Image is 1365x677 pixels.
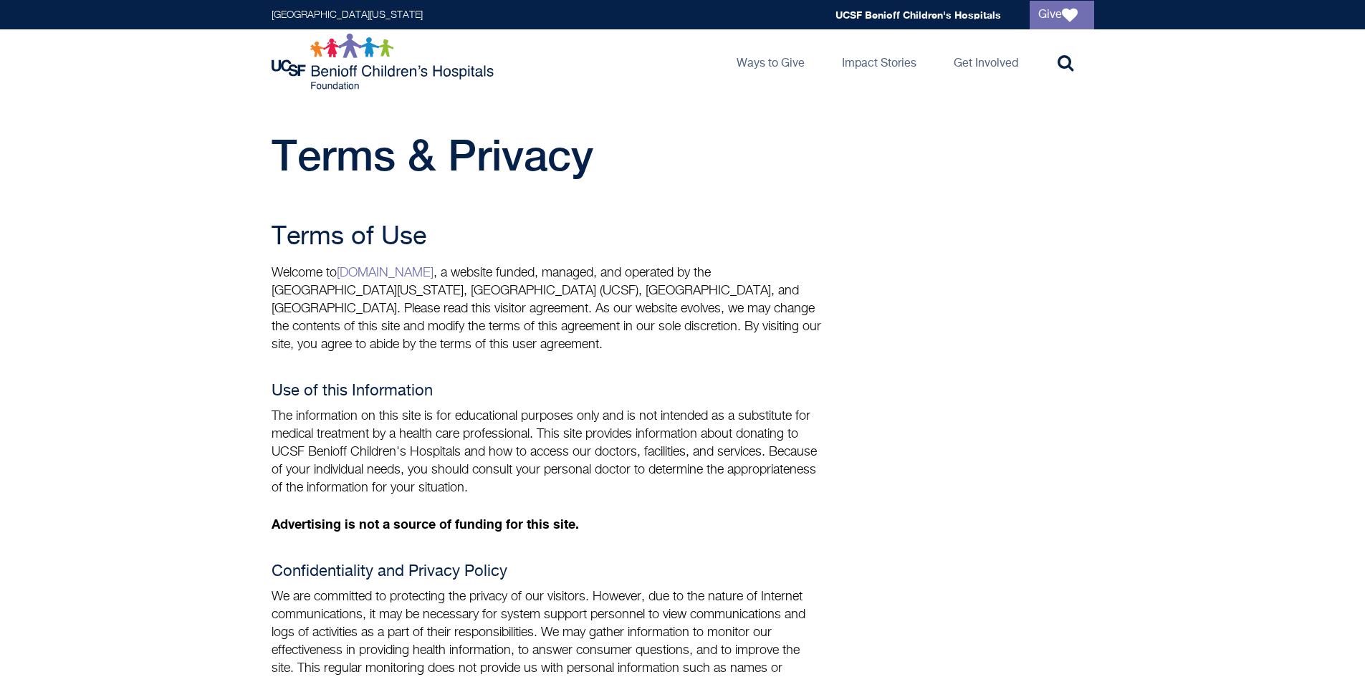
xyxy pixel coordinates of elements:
img: Logo for UCSF Benioff Children's Hospitals Foundation [272,33,497,90]
p: The information on this site is for educational purposes only and is not intended as a substitute... [272,408,823,497]
a: Get Involved [942,29,1030,94]
a: Impact Stories [830,29,928,94]
a: [DOMAIN_NAME] [337,267,434,279]
strong: Advertising is not a source of funding for this site. [272,516,579,532]
p: Welcome to , a website funded, managed, and operated by the [GEOGRAPHIC_DATA][US_STATE], [GEOGRAP... [272,264,823,354]
h4: Confidentiality and Privacy Policy [272,563,823,581]
a: Ways to Give [725,29,816,94]
a: Give [1030,1,1094,29]
h2: Terms of Use [272,223,823,251]
span: Terms & Privacy [272,130,593,180]
a: [GEOGRAPHIC_DATA][US_STATE] [272,10,423,20]
h4: Use of this Information [272,383,823,400]
a: UCSF Benioff Children's Hospitals [835,9,1001,21]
